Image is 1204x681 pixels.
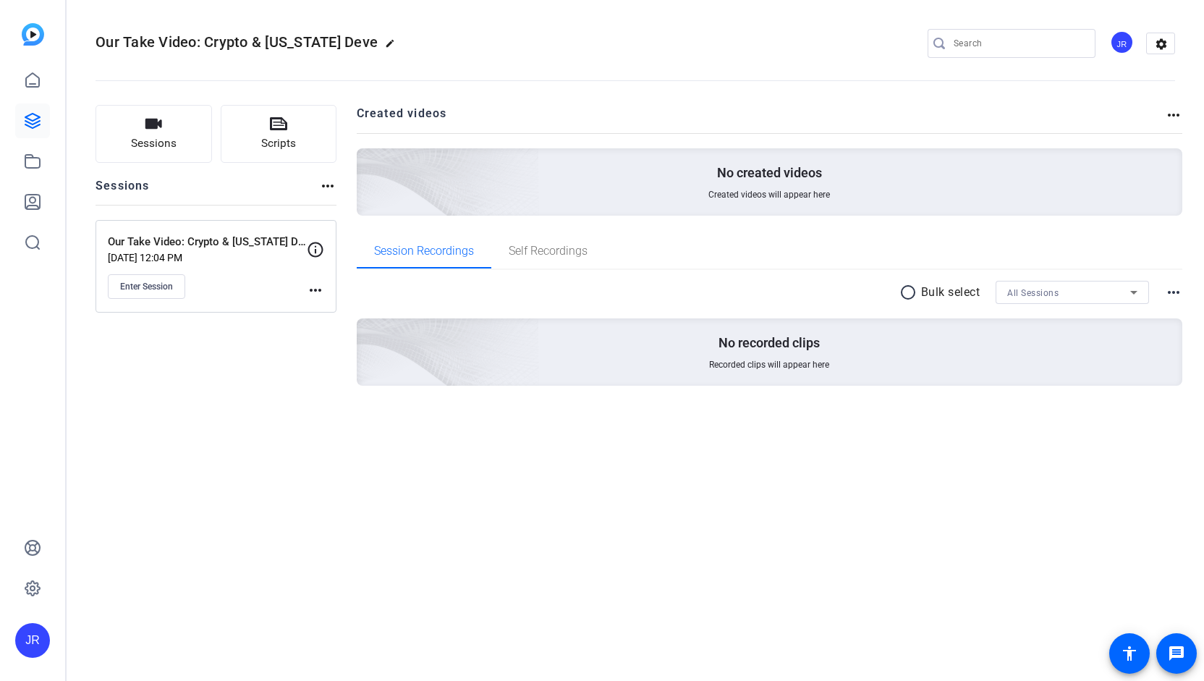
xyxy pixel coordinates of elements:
div: JR [15,623,50,658]
mat-icon: radio_button_unchecked [899,284,921,301]
h2: Created videos [357,105,1166,133]
span: Recorded clips will appear here [709,359,829,371]
span: Scripts [261,135,296,152]
p: Our Take Video: Crypto & [US_STATE] Developments [108,234,307,250]
h2: Sessions [96,177,150,205]
img: blue-gradient.svg [22,23,44,46]
span: Sessions [131,135,177,152]
button: Scripts [221,105,337,163]
span: Session Recordings [374,245,474,257]
mat-icon: settings [1147,33,1176,55]
input: Search [954,35,1084,52]
button: Sessions [96,105,212,163]
p: No recorded clips [718,334,820,352]
mat-icon: more_horiz [1165,106,1182,124]
span: Self Recordings [509,245,588,257]
mat-icon: message [1168,645,1185,662]
span: Our Take Video: Crypto & [US_STATE] Deve [96,33,378,51]
mat-icon: edit [385,38,402,56]
span: Created videos will appear here [708,189,830,200]
button: Enter Session [108,274,185,299]
span: Enter Session [120,281,173,292]
img: embarkstudio-empty-session.png [195,175,540,489]
mat-icon: more_horiz [319,177,336,195]
div: JR [1110,30,1134,54]
mat-icon: accessibility [1121,645,1138,662]
img: Creted videos background [195,5,540,319]
mat-icon: more_horiz [307,282,324,299]
span: All Sessions [1007,288,1059,298]
ngx-avatar: Jennifer Russo [1110,30,1135,56]
p: [DATE] 12:04 PM [108,252,307,263]
p: No created videos [717,164,822,182]
p: Bulk select [921,284,980,301]
mat-icon: more_horiz [1165,284,1182,301]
